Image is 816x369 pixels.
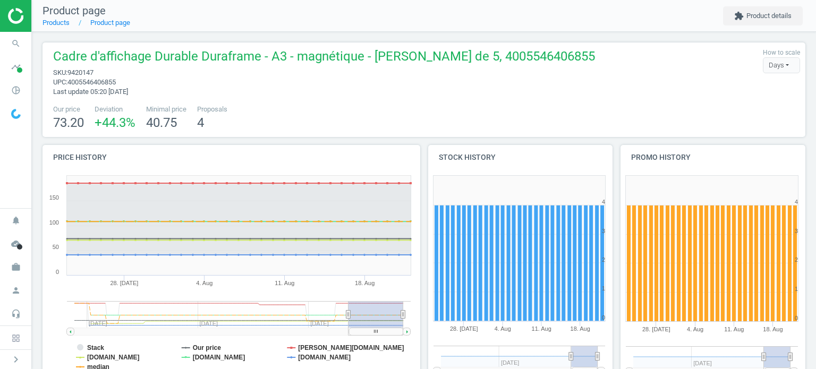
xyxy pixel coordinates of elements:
[6,304,26,324] i: headset_mic
[6,210,26,230] i: notifications
[10,353,22,366] i: chevron_right
[298,344,404,351] tspan: [PERSON_NAME][DOMAIN_NAME]
[532,326,551,332] tspan: 11. Aug
[67,68,93,76] span: 9420147
[6,80,26,100] i: pie_chart_outlined
[110,280,138,286] tspan: 28. [DATE]
[196,280,212,286] tspan: 4. Aug
[602,256,605,263] text: 2
[734,11,744,21] i: extension
[6,57,26,77] i: timeline
[642,326,670,332] tspan: 28. [DATE]
[193,344,222,351] tspan: Our price
[495,326,511,332] tspan: 4. Aug
[53,78,67,86] span: upc :
[795,228,798,234] text: 3
[795,286,798,292] text: 1
[8,8,83,24] img: ajHJNr6hYgQAAAAASUVORK5CYII=
[602,228,605,234] text: 3
[49,219,59,226] text: 100
[620,145,805,170] h4: Promo history
[795,315,798,321] text: 0
[53,105,84,114] span: Our price
[53,48,595,68] span: Cadre d'affichage Durable Duraframe - A3 - magnétique - [PERSON_NAME] de 5, 4005546406855
[602,286,605,292] text: 1
[42,19,70,27] a: Products
[42,4,106,17] span: Product page
[3,353,29,366] button: chevron_right
[763,57,800,73] div: Days
[49,194,59,201] text: 150
[197,105,227,114] span: Proposals
[95,105,135,114] span: Deviation
[763,48,800,57] label: How to scale
[53,88,128,96] span: Last update 05:20 [DATE]
[602,315,605,321] text: 0
[53,115,84,130] span: 73.20
[687,326,703,332] tspan: 4. Aug
[724,326,744,332] tspan: 11. Aug
[67,78,116,86] span: 4005546406855
[275,280,294,286] tspan: 11. Aug
[763,326,783,332] tspan: 18. Aug
[6,33,26,54] i: search
[53,244,59,250] text: 50
[6,234,26,254] i: cloud_done
[42,145,420,170] h4: Price history
[197,115,204,130] span: 4
[602,199,605,205] text: 4
[87,354,140,361] tspan: [DOMAIN_NAME]
[193,354,245,361] tspan: [DOMAIN_NAME]
[56,269,59,275] text: 0
[795,199,798,205] text: 4
[11,109,21,119] img: wGWNvw8QSZomAAAAABJRU5ErkJggg==
[298,354,351,361] tspan: [DOMAIN_NAME]
[723,6,803,25] button: extensionProduct details
[146,115,177,130] span: 40.75
[355,280,375,286] tspan: 18. Aug
[6,280,26,301] i: person
[428,145,613,170] h4: Stock history
[146,105,186,114] span: Minimal price
[95,115,135,130] span: +44.3 %
[571,326,590,332] tspan: 18. Aug
[450,326,478,332] tspan: 28. [DATE]
[53,68,67,76] span: sku :
[795,256,798,263] text: 2
[6,257,26,277] i: work
[90,19,130,27] a: Product page
[87,344,104,351] tspan: Stack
